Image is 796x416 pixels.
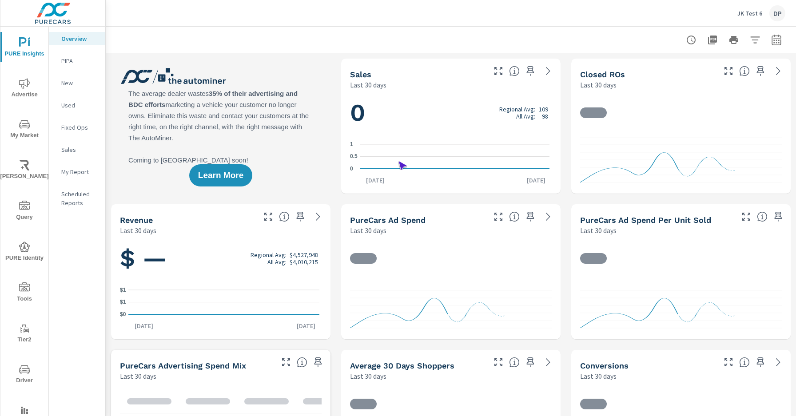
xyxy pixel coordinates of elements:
[61,56,98,65] p: PIPA
[753,64,768,78] span: Save this to your personalized report
[49,54,105,67] div: PIPA
[297,357,307,368] span: This table looks at how you compare to the amount of budget you spend per channel as opposed to y...
[737,9,762,17] p: JK Test 6
[49,121,105,134] div: Fixed Ops
[49,76,105,90] div: New
[290,251,318,258] p: $4,527,948
[3,364,46,386] span: Driver
[753,355,768,369] span: Save this to your personalized report
[769,5,785,21] div: DP
[580,225,617,236] p: Last 30 days
[491,64,505,78] button: Make Fullscreen
[509,357,520,368] span: A rolling 30 day total of daily Shoppers on the dealership website, averaged over the selected da...
[120,299,126,305] text: $1
[771,210,785,224] span: Save this to your personalized report
[311,355,325,369] span: Save this to your personalized report
[580,79,617,90] p: Last 30 days
[3,119,46,141] span: My Market
[120,243,322,273] h1: $ —
[267,258,287,265] p: All Avg:
[3,323,46,345] span: Tier2
[3,242,46,263] span: PURE Identity
[120,361,246,370] h5: PureCars Advertising Spend Mix
[189,164,252,186] button: Learn More
[721,355,736,369] button: Make Fullscreen
[746,31,764,49] button: Apply Filters
[771,355,785,369] a: See more details in report
[279,355,293,369] button: Make Fullscreen
[120,287,126,293] text: $1
[61,190,98,207] p: Scheduled Reports
[350,371,386,381] p: Last 30 days
[3,37,46,59] span: PURE Insights
[580,361,629,370] h5: Conversions
[523,210,537,224] span: Save this to your personalized report
[120,215,153,225] h5: Revenue
[3,78,46,100] span: Advertise
[61,145,98,154] p: Sales
[61,123,98,132] p: Fixed Ops
[3,282,46,304] span: Tools
[350,166,353,172] text: 0
[580,70,625,79] h5: Closed ROs
[3,160,46,182] span: [PERSON_NAME]
[541,355,555,369] a: See more details in report
[120,311,126,317] text: $0
[3,201,46,222] span: Query
[771,64,785,78] a: See more details in report
[523,355,537,369] span: Save this to your personalized report
[541,64,555,78] a: See more details in report
[491,210,505,224] button: Make Fullscreen
[580,371,617,381] p: Last 30 days
[521,176,552,185] p: [DATE]
[509,66,520,76] span: Number of vehicles sold by the dealership over the selected date range. [Source: This data is sou...
[516,113,535,120] p: All Avg:
[350,70,371,79] h5: Sales
[539,106,548,113] p: 109
[739,357,750,368] span: The number of dealer-specified goals completed by a visitor. [Source: This data is provided by th...
[120,225,156,236] p: Last 30 days
[350,225,386,236] p: Last 30 days
[542,113,548,120] p: 98
[61,167,98,176] p: My Report
[350,141,353,147] text: 1
[61,101,98,110] p: Used
[128,321,159,330] p: [DATE]
[198,171,243,179] span: Learn More
[350,79,386,90] p: Last 30 days
[360,176,391,185] p: [DATE]
[499,106,535,113] p: Regional Avg:
[768,31,785,49] button: Select Date Range
[725,31,743,49] button: Print Report
[350,98,552,128] h1: 0
[739,66,750,76] span: Number of Repair Orders Closed by the selected dealership group over the selected time range. [So...
[61,34,98,43] p: Overview
[739,210,753,224] button: Make Fullscreen
[721,64,736,78] button: Make Fullscreen
[704,31,721,49] button: "Export Report to PDF"
[279,211,290,222] span: Total sales revenue over the selected date range. [Source: This data is sourced from the dealer’s...
[509,211,520,222] span: Total cost of media for all PureCars channels for the selected dealership group over the selected...
[49,99,105,112] div: Used
[291,321,322,330] p: [DATE]
[580,215,711,225] h5: PureCars Ad Spend Per Unit Sold
[49,165,105,178] div: My Report
[49,187,105,210] div: Scheduled Reports
[311,210,325,224] a: See more details in report
[541,210,555,224] a: See more details in report
[757,211,768,222] span: Average cost of advertising per each vehicle sold at the dealer over the selected date range. The...
[120,371,156,381] p: Last 30 days
[290,258,318,265] p: $4,010,215
[523,64,537,78] span: Save this to your personalized report
[491,355,505,369] button: Make Fullscreen
[49,32,105,45] div: Overview
[261,210,275,224] button: Make Fullscreen
[61,79,98,87] p: New
[251,251,287,258] p: Regional Avg:
[49,143,105,156] div: Sales
[350,154,358,160] text: 0.5
[293,210,307,224] span: Save this to your personalized report
[350,215,426,225] h5: PureCars Ad Spend
[350,361,454,370] h5: Average 30 Days Shoppers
